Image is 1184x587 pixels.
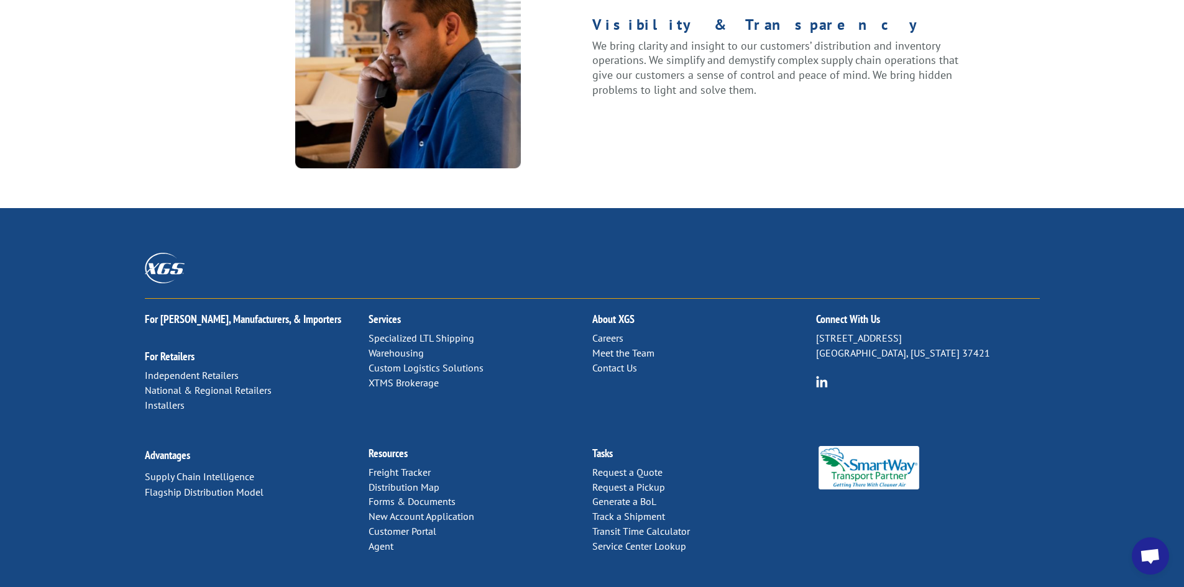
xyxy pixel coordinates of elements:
a: Request a Quote [592,466,663,478]
h1: Visibility & Transparency [592,17,961,39]
a: Track a Shipment [592,510,665,522]
a: Open chat [1132,537,1169,575]
h2: Tasks [592,448,816,465]
a: Custom Logistics Solutions [369,362,484,374]
a: Freight Tracker [369,466,431,478]
a: Services [369,312,401,326]
img: XGS_Logos_ALL_2024_All_White [145,253,185,283]
a: Agent [369,540,393,552]
img: group-6 [816,376,828,388]
a: Warehousing [369,347,424,359]
a: New Account Application [369,510,474,522]
a: Installers [145,399,185,411]
img: Smartway_Logo [816,446,922,489]
a: XTMS Brokerage [369,376,439,389]
a: National & Regional Retailers [145,384,272,396]
a: Independent Retailers [145,369,239,381]
a: Service Center Lookup [592,540,686,552]
a: Customer Portal [369,525,436,537]
h2: Connect With Us [816,314,1040,331]
a: Advantages [145,448,190,462]
a: Generate a BoL [592,495,656,507]
a: Transit Time Calculator [592,525,690,537]
a: About XGS [592,312,635,326]
p: [STREET_ADDRESS] [GEOGRAPHIC_DATA], [US_STATE] 37421 [816,331,1040,361]
a: Distribution Map [369,481,439,493]
a: Supply Chain Intelligence [145,470,254,483]
a: For [PERSON_NAME], Manufacturers, & Importers [145,312,341,326]
a: Request a Pickup [592,481,665,493]
a: Contact Us [592,362,637,374]
a: Meet the Team [592,347,654,359]
a: Resources [369,446,408,460]
a: Flagship Distribution Model [145,486,264,498]
a: Careers [592,332,623,344]
a: Forms & Documents [369,495,456,507]
a: For Retailers [145,349,195,363]
a: Specialized LTL Shipping [369,332,474,344]
p: We bring clarity and insight to our customers’ distribution and inventory operations. We simplify... [592,39,961,98]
